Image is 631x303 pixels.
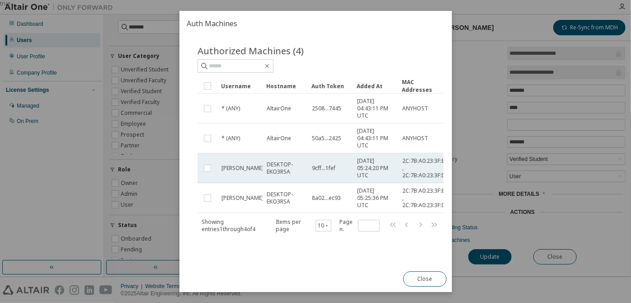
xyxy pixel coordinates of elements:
[267,135,291,142] span: AltairOne
[266,79,304,93] div: Hostname
[275,218,331,233] span: Items per page
[311,79,349,93] div: Auth Token
[402,135,428,142] span: ANYHOST
[221,165,264,172] span: [PERSON_NAME]
[267,161,304,175] span: DESKTOP-EKO3RSA
[312,194,341,202] span: 8a02...ec93
[179,11,452,36] h2: Auth Machines
[221,135,240,142] span: * (ANY)
[221,105,240,112] span: * (ANY)
[312,105,341,112] span: 2508...7445
[202,218,255,233] span: Showing entries 1 through 4 of 4
[403,271,447,287] button: Close
[402,78,440,94] div: MAC Addresses
[357,128,394,149] span: [DATE] 04:43:11 PM UTC
[267,191,304,205] span: DESKTOP-EKO3RSA
[198,44,304,57] span: Authorized Machines (4)
[357,79,395,93] div: Added At
[357,98,394,119] span: [DATE] 04:43:11 PM UTC
[357,187,394,209] span: [DATE] 05:25:36 PM UTC
[267,105,291,112] span: AltairOne
[357,157,394,179] span: [DATE] 05:24:20 PM UTC
[221,79,259,93] div: Username
[402,187,448,209] span: 2C:7B:A0:23:3F:E2 , 2C:7B:A0:23:3F:DE
[402,157,448,179] span: 2C:7B:A0:23:3F:E2 , 2C:7B:A0:23:3F:DE
[312,135,341,142] span: 50a5...2425
[339,218,379,233] span: Page n.
[312,165,335,172] span: 9cff...1fef
[402,105,428,112] span: ANYHOST
[317,222,329,229] button: 10
[221,194,264,202] span: [PERSON_NAME]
